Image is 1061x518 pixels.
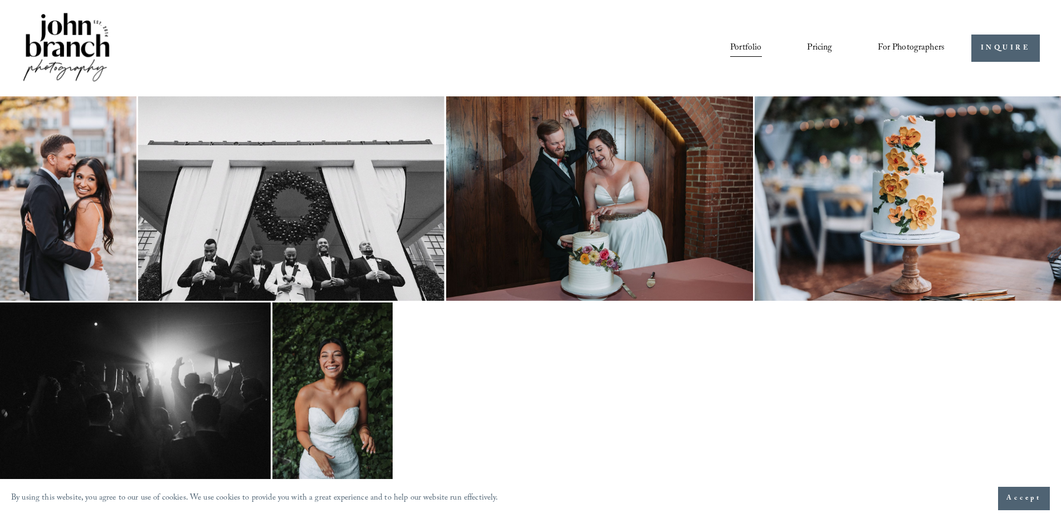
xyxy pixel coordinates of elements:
img: John Branch IV Photography [21,11,111,86]
span: For Photographers [878,40,945,57]
img: Smiling bride in strapless white dress with green leafy background. [272,302,393,483]
a: INQUIRE [971,35,1040,62]
span: Accept [1006,493,1042,504]
img: A couple is playfully cutting their wedding cake. The bride is wearing a white strapless gown, an... [446,96,753,301]
p: By using this website, you agree to our use of cookies. We use cookies to provide you with a grea... [11,491,498,507]
a: Pricing [807,38,832,57]
a: Portfolio [730,38,761,57]
button: Accept [998,487,1050,510]
img: Group of men in tuxedos standing under a large wreath on a building's entrance. [138,96,444,301]
a: folder dropdown [878,38,945,57]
